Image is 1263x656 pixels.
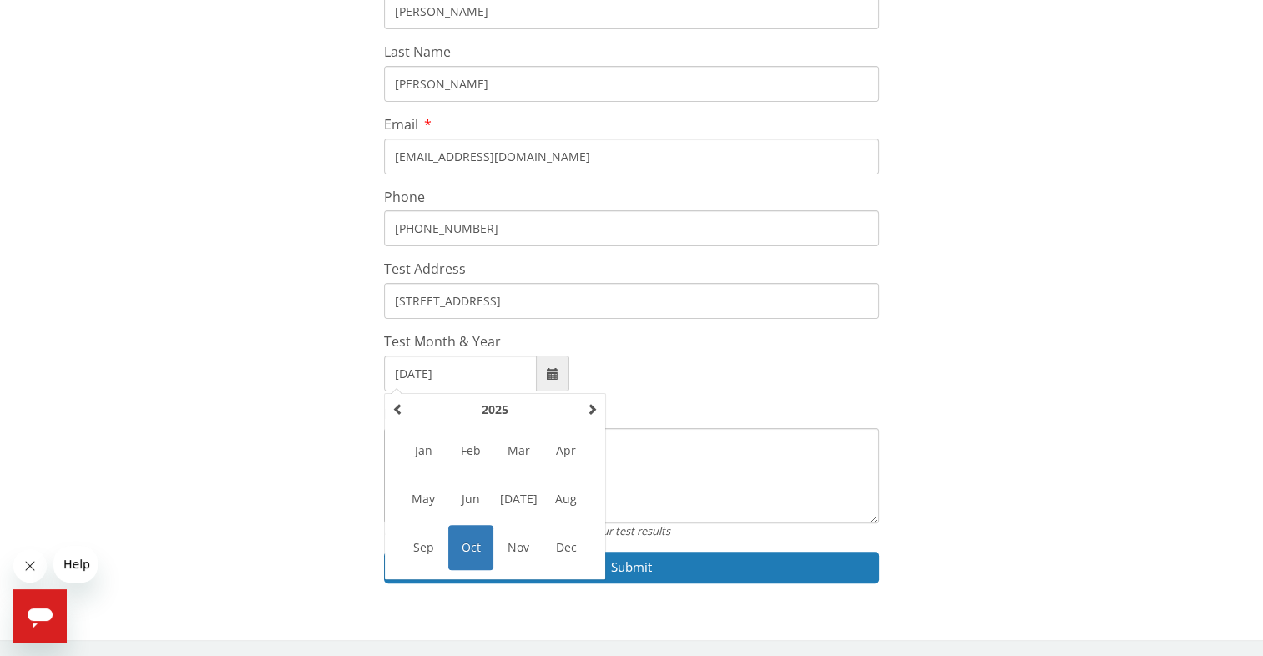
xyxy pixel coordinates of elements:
span: Nov [496,525,541,570]
span: [DATE] [496,477,541,522]
span: May [401,477,446,522]
iframe: Button to launch messaging window [13,589,67,643]
span: Test Address [384,260,466,278]
span: Aug [543,477,589,522]
span: Next Year [586,403,598,415]
span: Feb [448,428,493,473]
span: Email [384,115,418,134]
span: Jan [401,428,446,473]
iframe: Message from company [53,546,98,583]
span: Last Name [384,43,451,61]
span: Phone [384,188,425,206]
span: Dec [543,525,589,570]
span: Test Month & Year [384,332,501,351]
th: Select Year [408,397,582,422]
div: Provide any info that could help us locate your test results [384,523,879,538]
button: Submit [384,552,879,583]
span: Mar [496,428,541,473]
span: Apr [543,428,589,473]
span: Jun [448,477,493,522]
iframe: Close message [13,549,47,583]
span: Oct [448,525,493,570]
span: Sep [401,525,446,570]
span: Previous Year [392,403,404,415]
